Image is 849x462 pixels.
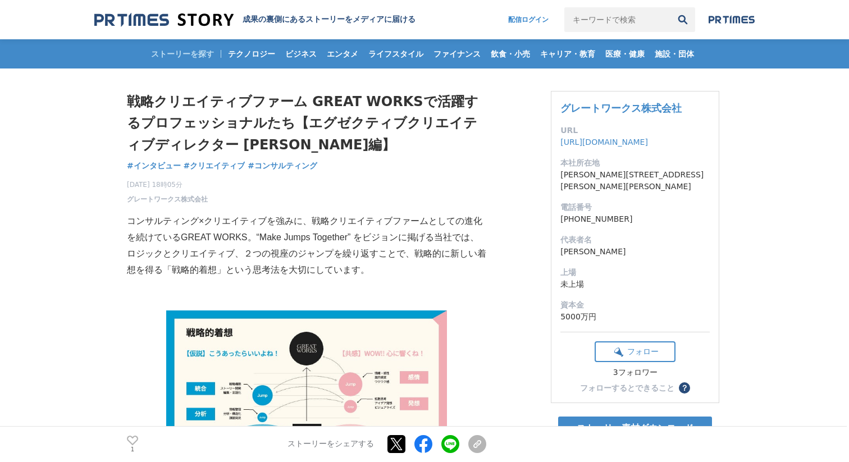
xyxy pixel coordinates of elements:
span: ビジネス [281,49,321,59]
dt: 代表者名 [560,234,710,246]
a: グレートワークス株式会社 [560,102,682,114]
a: キャリア・教育 [536,39,600,68]
span: [DATE] 18時05分 [127,180,208,190]
dt: URL [560,125,710,136]
button: フォロー [595,341,675,362]
a: テクノロジー [223,39,280,68]
span: ？ [681,384,688,392]
h2: 成果の裏側にあるストーリーをメディアに届ける [243,15,416,25]
dt: 資本金 [560,299,710,311]
a: エンタメ [322,39,363,68]
span: キャリア・教育 [536,49,600,59]
a: グレートワークス株式会社 [127,194,208,204]
div: フォローするとできること [580,384,674,392]
button: ？ [679,382,690,394]
dd: 5000万円 [560,311,710,323]
h1: 戦略クリエイティブファーム GREAT WORKSで活躍するプロフェッショナルたち【エグゼクティブクリエイティブディレクター [PERSON_NAME]編】 [127,91,486,155]
a: #コンサルティング [248,160,317,172]
dt: 電話番号 [560,202,710,213]
p: ストーリーをシェアする [287,440,374,450]
div: 3フォロワー [595,368,675,378]
a: ビジネス [281,39,321,68]
a: 配信ログイン [497,7,560,32]
input: キーワードで検索 [564,7,670,32]
dd: [PHONE_NUMBER] [560,213,710,225]
dt: 本社所在地 [560,157,710,169]
a: 医療・健康 [601,39,649,68]
img: prtimes [709,15,755,24]
button: 検索 [670,7,695,32]
a: ストーリー素材ダウンロード [558,417,712,440]
p: コンサルティング×クリエイティブを強みに、戦略クリエイティブファームとしての進化を続けているGREAT WORKS。“Make Jumps Together” をビジョンに掲げる当社では、ロジッ... [127,213,486,278]
span: #クリエイティブ [184,161,245,171]
dd: [PERSON_NAME] [560,246,710,258]
span: エンタメ [322,49,363,59]
p: 1 [127,447,138,452]
dd: [PERSON_NAME][STREET_ADDRESS][PERSON_NAME][PERSON_NAME] [560,169,710,193]
a: 施設・団体 [650,39,699,68]
span: テクノロジー [223,49,280,59]
a: ファイナンス [429,39,485,68]
dd: 未上場 [560,278,710,290]
a: ライフスタイル [364,39,428,68]
dt: 上場 [560,267,710,278]
a: 成果の裏側にあるストーリーをメディアに届ける 成果の裏側にあるストーリーをメディアに届ける [94,12,416,28]
span: 飲食・小売 [486,49,535,59]
span: 施設・団体 [650,49,699,59]
span: ライフスタイル [364,49,428,59]
span: 医療・健康 [601,49,649,59]
a: 飲食・小売 [486,39,535,68]
a: #インタビュー [127,160,181,172]
img: 成果の裏側にあるストーリーをメディアに届ける [94,12,234,28]
span: #インタビュー [127,161,181,171]
a: [URL][DOMAIN_NAME] [560,138,648,147]
span: ファイナンス [429,49,485,59]
span: #コンサルティング [248,161,317,171]
a: #クリエイティブ [184,160,245,172]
